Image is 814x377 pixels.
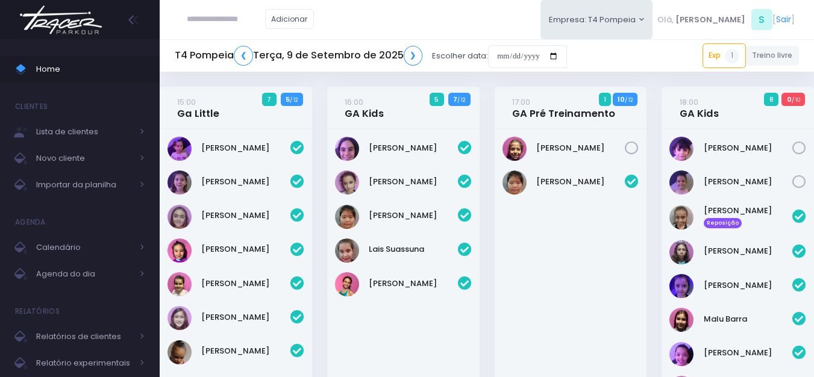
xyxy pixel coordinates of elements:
small: 15:00 [177,96,196,108]
img: Júlia Meneguim Merlo [167,238,192,263]
img: Alice Mattos [167,137,192,161]
span: Relatórios de clientes [36,329,133,344]
img: Antonella Rossi Paes Previtalli [335,137,359,161]
img: Malu Barra Guirro [669,308,693,332]
span: [PERSON_NAME] [675,14,745,26]
strong: 5 [286,95,290,104]
img: Sophia Crispi Marques dos Santos [167,340,192,364]
a: ❮ [234,46,253,66]
a: 16:00GA Kids [345,96,384,120]
span: 5 [430,93,444,106]
span: Home [36,61,145,77]
a: [PERSON_NAME] [704,176,793,188]
img: Antonella Zappa Marques [167,170,192,195]
a: [PERSON_NAME] [704,245,793,257]
a: Lais Suassuna [369,243,458,255]
span: Lista de clientes [36,124,133,140]
a: [PERSON_NAME] [201,311,290,323]
a: 15:00Ga Little [177,96,219,120]
small: / 12 [290,96,298,104]
div: Escolher data: [175,42,567,70]
a: [PERSON_NAME] [201,243,290,255]
small: 16:00 [345,96,363,108]
a: Malu Barra [704,313,793,325]
a: 18:00GA Kids [680,96,719,120]
a: [PERSON_NAME] [536,142,625,154]
a: [PERSON_NAME] [369,278,458,290]
img: Eloah Meneguim Tenorio [167,205,192,229]
span: Reposição [704,218,742,229]
img: Lais Suassuna [335,238,359,263]
strong: 10 [618,95,625,104]
span: 1 [599,93,612,106]
span: Olá, [657,14,674,26]
a: [PERSON_NAME] [201,210,290,222]
img: Helena Mendes Leone [669,274,693,298]
img: Lara Souza [335,272,359,296]
span: Importar da planilha [36,177,133,193]
span: Calendário [36,240,133,255]
img: Julia Gomes [502,137,527,161]
span: Novo cliente [36,151,133,166]
a: [PERSON_NAME] [369,142,458,154]
img: Ivy Miki Miessa Guadanuci [335,170,359,195]
small: 17:00 [512,96,530,108]
a: [PERSON_NAME] Reposição [704,205,793,229]
span: 7 [262,93,277,106]
strong: 0 [787,95,792,104]
a: [PERSON_NAME] [369,210,458,222]
h5: T4 Pompeia Terça, 9 de Setembro de 2025 [175,46,422,66]
a: 17:00GA Pré Treinamento [512,96,615,120]
a: Sair [776,13,791,26]
span: 1 [725,49,739,63]
img: Beatriz Marques Ferreira [669,205,693,229]
a: [PERSON_NAME] [704,142,793,154]
span: S [751,9,772,30]
img: Olívia Marconato Pizzo [167,306,192,330]
img: Filomena Caruso Grano [669,240,693,264]
a: [PERSON_NAME] [704,347,793,359]
a: [PERSON_NAME] [704,279,793,291]
a: Adicionar [265,9,315,29]
small: / 12 [457,96,465,104]
small: 18:00 [680,96,698,108]
img: Nicole Esteves Fabri [167,272,192,296]
img: LIZ WHITAKER DE ALMEIDA BORGES [669,170,693,195]
h4: Relatórios [15,299,60,323]
a: ❯ [404,46,423,66]
a: [PERSON_NAME] [536,176,625,188]
span: Agenda do dia [36,266,133,282]
a: [PERSON_NAME] [201,278,290,290]
h4: Clientes [15,95,48,119]
span: 8 [764,93,778,106]
img: Nina amorim [669,342,693,366]
a: Exp1 [703,43,746,67]
a: [PERSON_NAME] [201,345,290,357]
img: Júlia Ayumi Tiba [502,170,527,195]
small: / 10 [792,96,800,104]
small: / 12 [625,96,633,104]
a: [PERSON_NAME] [201,142,290,154]
a: Treino livre [746,46,800,66]
a: [PERSON_NAME] [369,176,458,188]
strong: 7 [453,95,457,104]
img: Júlia Ayumi Tiba [335,205,359,229]
h4: Agenda [15,210,46,234]
div: [ ] [653,6,799,33]
a: [PERSON_NAME] [201,176,290,188]
img: Isabela dela plata souza [669,137,693,161]
span: Relatório experimentais [36,355,133,371]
